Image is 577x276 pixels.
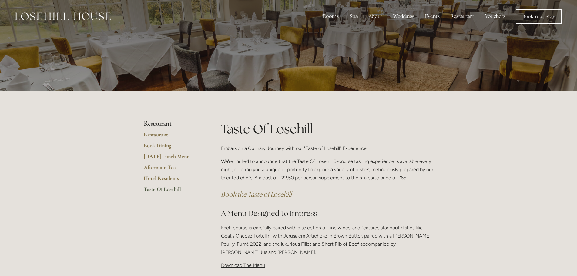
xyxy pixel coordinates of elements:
[221,224,434,257] p: Each course is carefully paired with a selection of fine wines, and features standout dishes like...
[318,10,344,22] div: Rooms
[420,10,444,22] div: Events
[221,190,292,198] a: Book the Taste of Losehill
[221,208,434,219] h2: A Menu Designed to Impress
[480,10,510,22] a: Vouchers
[388,10,419,22] div: Weddings
[144,131,202,142] a: Restaurant
[516,9,562,24] a: Book Your Stay
[221,120,434,138] h1: Taste Of Losehill
[15,12,111,20] img: Losehill House
[144,142,202,153] a: Book Dining
[144,120,202,128] li: Restaurant
[144,164,202,175] a: Afternoon Tea
[364,10,387,22] div: About
[446,10,479,22] div: Restaurant
[221,144,434,152] p: Embark on a Culinary Journey with our "Taste of Losehill" Experience!
[144,175,202,186] a: Hotel Residents
[144,186,202,197] a: Taste Of Losehill
[221,157,434,182] p: We're thrilled to announce that the Taste Of Losehill 6-course tasting experience is available ev...
[345,10,363,22] div: Spa
[144,153,202,164] a: [DATE] Lunch Menu
[221,262,265,268] span: Download The Menu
